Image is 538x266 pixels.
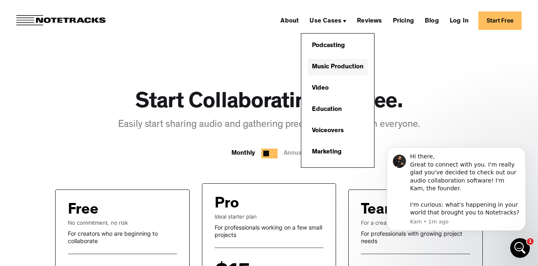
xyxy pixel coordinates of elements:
div: For professionals working on a few small projects [215,224,324,238]
a: Video [308,80,333,97]
span: 1 [527,238,534,245]
div: Use Cases [306,14,350,27]
a: Marketing [308,144,346,160]
a: About [277,14,302,27]
div: Ideal starter plan [215,213,324,220]
div: Easily start sharing audio and gathering precise feedback with everyone. [118,118,420,132]
div: Pro [215,196,239,213]
a: Log In [446,14,472,27]
div: For professionals with growing project needs [361,230,470,244]
a: Voiceovers [308,123,348,139]
div: Annual [284,149,337,159]
div: Free [68,202,99,219]
div: Team [361,202,398,219]
div: No commitment, no risk [68,219,177,226]
a: Education [308,101,346,118]
a: Music Production [308,59,368,75]
h1: Start Collaborating for Free. [135,90,403,117]
a: Reviews [354,14,385,27]
a: Podcasting [308,38,349,54]
div: Use Cases [309,18,341,25]
div: Monthly [231,149,255,158]
a: Start Free [478,11,522,30]
a: Pricing [390,14,417,27]
iframe: Intercom live chat [510,238,530,258]
div: For creators who are beginning to collaborate [68,230,177,244]
div: For a creative team [361,219,470,226]
nav: Use Cases [301,27,374,168]
iframe: Intercom notifications message [374,135,538,244]
a: Blog [421,14,442,27]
